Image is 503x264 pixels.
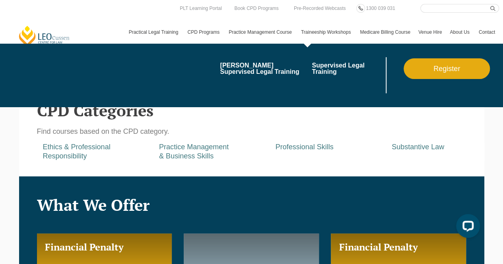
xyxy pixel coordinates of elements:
[414,21,446,44] a: Venue Hire
[225,21,297,44] a: Practice Management Course
[392,143,444,151] a: Substantive Law
[232,4,280,13] a: Book CPD Programs
[475,21,499,44] a: Contact
[292,4,348,13] a: Pre-Recorded Webcasts
[364,4,397,13] a: 1300 039 031
[339,241,458,253] h3: Financial Penalty
[312,62,384,75] a: Supervised Legal Training
[220,62,306,75] a: [PERSON_NAME] Supervised Legal Training
[125,21,184,44] a: Practical Legal Training
[18,25,71,48] a: [PERSON_NAME] Centre for Law
[159,143,229,160] a: Practice Management& Business Skills
[356,21,414,44] a: Medicare Billing Course
[276,143,334,151] a: Professional Skills
[37,127,466,136] p: Find courses based on the CPD category.
[446,21,474,44] a: About Us
[450,211,483,244] iframe: LiveChat chat widget
[366,6,395,11] span: 1300 039 031
[43,143,111,160] a: Ethics & Professional Responsibility
[37,196,466,214] h2: What We Offer
[183,21,225,44] a: CPD Programs
[297,21,356,44] a: Traineeship Workshops
[178,4,224,13] a: PLT Learning Portal
[37,102,466,119] h2: CPD Categories
[404,58,490,79] a: Register
[45,241,164,253] h3: Financial Penalty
